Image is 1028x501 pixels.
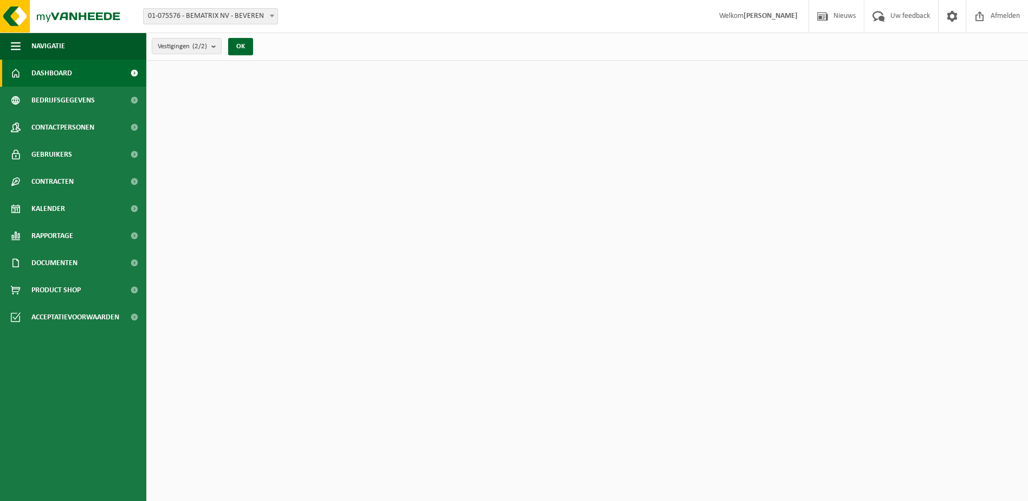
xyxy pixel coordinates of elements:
[158,38,207,55] span: Vestigingen
[31,60,72,87] span: Dashboard
[31,87,95,114] span: Bedrijfsgegevens
[152,38,222,54] button: Vestigingen(2/2)
[31,141,72,168] span: Gebruikers
[743,12,798,20] strong: [PERSON_NAME]
[31,33,65,60] span: Navigatie
[31,114,94,141] span: Contactpersonen
[31,249,77,277] span: Documenten
[144,9,277,24] span: 01-075576 - BEMATRIX NV - BEVEREN
[192,43,207,50] count: (2/2)
[31,304,119,331] span: Acceptatievoorwaarden
[228,38,253,55] button: OK
[31,277,81,304] span: Product Shop
[31,195,65,222] span: Kalender
[31,168,74,195] span: Contracten
[143,8,278,24] span: 01-075576 - BEMATRIX NV - BEVEREN
[31,222,73,249] span: Rapportage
